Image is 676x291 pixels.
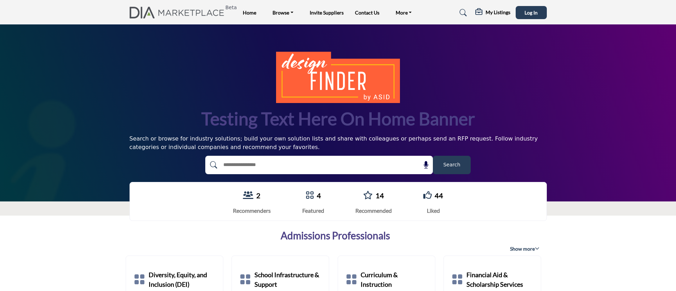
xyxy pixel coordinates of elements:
h1: Testing text here on home banner [201,107,475,130]
a: 2 [256,191,260,200]
a: More [391,8,417,18]
a: Admissions Professionals [281,230,390,242]
i: Go to Liked [423,191,432,199]
a: Contact Us [355,10,379,16]
img: image [276,52,400,103]
a: Browse [268,8,298,18]
a: Invite Suppliers [310,10,344,16]
div: My Listings [475,8,510,17]
a: Home [243,10,256,16]
div: Liked [423,206,443,215]
div: Recommended [355,206,392,215]
a: Beta [130,7,228,18]
a: 44 [435,191,443,200]
img: Site Logo [130,7,228,18]
a: View Recommenders [243,191,253,200]
a: 4 [317,191,321,200]
div: Search or browse for industry solutions; build your own solution lists and share with colleagues ... [130,135,547,152]
h6: Beta [225,5,237,11]
span: Log In [525,10,538,16]
div: Featured [302,206,324,215]
button: Log In [516,6,547,19]
h5: My Listings [486,9,510,16]
div: Recommenders [233,206,271,215]
a: 14 [376,191,384,200]
a: Search [453,7,471,18]
a: Go to Recommended [363,191,373,200]
span: Show more [510,245,539,252]
button: Search [433,156,471,174]
span: Search [443,161,460,169]
a: Go to Featured [305,191,314,200]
